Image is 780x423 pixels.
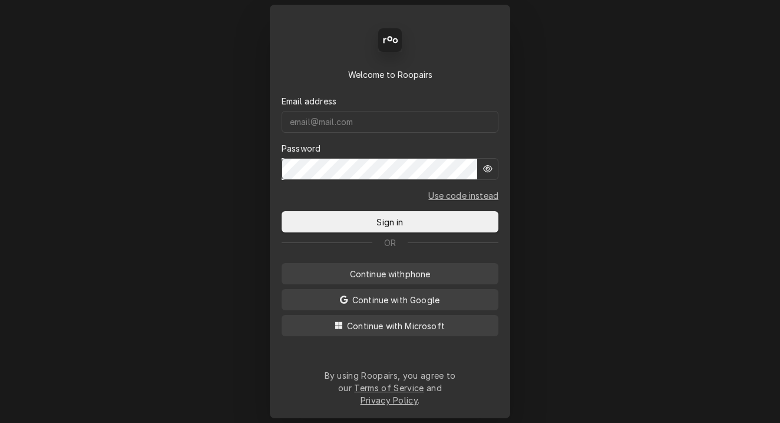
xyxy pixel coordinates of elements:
div: Or [282,237,498,249]
span: Continue with Microsoft [345,320,447,332]
button: Continue with Microsoft [282,315,498,336]
a: Go to Email and code form [428,189,498,202]
div: By using Roopairs, you agree to our and . [324,369,456,406]
a: Terms of Service [354,383,424,393]
button: Sign in [282,211,498,232]
span: Continue with Google [350,294,442,306]
label: Password [282,142,320,155]
button: Continue with Google [282,289,498,310]
button: Continue withphone [282,263,498,284]
div: Welcome to Roopairs [282,68,498,81]
span: Continue with phone [348,268,433,280]
a: Privacy Policy [361,395,418,405]
span: Sign in [374,216,405,228]
label: Email address [282,95,336,107]
input: email@mail.com [282,111,498,133]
